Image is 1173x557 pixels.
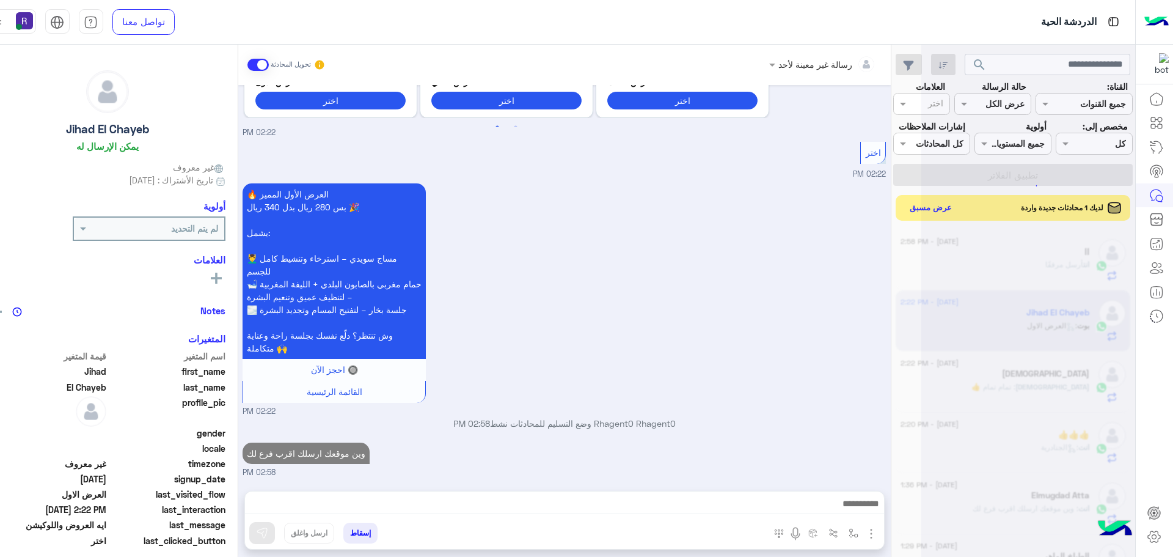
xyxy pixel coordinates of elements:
[905,199,956,216] button: عرض مسبق
[243,467,276,479] span: 02:58 PM
[1041,14,1097,31] p: الدردشة الحية
[243,183,426,359] p: 3/9/2025, 2:22 PM
[803,523,823,543] button: create order
[866,147,881,158] span: اختر
[109,396,225,424] span: profile_pic
[864,526,879,541] img: send attachment
[255,92,406,109] button: اختر
[284,523,334,544] button: ارسل واغلق
[843,523,863,543] button: select flow
[188,333,225,344] h6: المتغيرات
[109,534,225,547] span: last_clicked_button
[243,406,276,418] span: 02:22 PM
[76,396,106,427] img: defaultAdmin.png
[1017,175,1039,196] div: loading...
[1094,508,1136,551] img: hulul-logo.png
[109,427,225,440] span: gender
[109,350,225,363] span: اسم المتغير
[853,169,886,179] span: 02:22 PM
[129,174,213,186] span: تاريخ الأشتراك : [DATE]
[87,71,128,113] img: defaultAdmin.png
[109,518,225,531] span: last_message
[928,97,945,113] div: اختر
[311,364,358,375] span: 🔘 احجز الآن
[1144,9,1169,35] img: Logo
[109,381,225,394] span: last_name
[893,164,1133,186] button: تطبيق الفلاتر
[828,528,838,538] img: Trigger scenario
[76,141,139,152] h6: يمكن الإرسال له
[271,60,311,70] small: تحويل المحادثة
[79,9,103,35] a: tab
[243,127,276,139] span: 02:22 PM
[50,15,64,29] img: tab
[173,161,225,174] span: غير معروف
[510,121,522,133] button: 2 of 2
[491,121,503,133] button: 1 of 2
[112,9,175,35] a: تواصل معنا
[84,15,98,29] img: tab
[66,122,149,136] h5: Jihad El Chayeb
[343,523,378,544] button: إسقاط
[200,305,225,316] h6: Notes
[808,528,818,538] img: create order
[109,442,225,455] span: locale
[774,529,784,539] img: make a call
[307,386,362,397] span: القائمة الرئيسية
[243,417,886,430] p: Rhagent0 Rhagent0 وضع التسليم للمحادثات نشط
[788,526,803,541] img: send voice note
[1147,53,1169,75] img: 322853014244696
[1106,14,1121,29] img: tab
[243,443,370,464] p: 3/9/2025, 2:58 PM
[899,120,965,133] label: إشارات الملاحظات
[109,365,225,378] span: first_name
[431,92,582,109] button: اختر
[109,473,225,485] span: signup_date
[453,418,490,429] span: 02:58 PM
[12,307,22,317] img: notes
[109,457,225,470] span: timezone
[916,80,945,93] label: العلامات
[607,92,758,109] button: اختر
[823,523,843,543] button: Trigger scenario
[203,201,225,212] h6: أولوية
[109,488,225,501] span: last_visited_flow
[16,12,33,29] img: userImage
[256,527,268,539] img: send message
[109,503,225,516] span: last_interaction
[849,528,858,538] img: select flow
